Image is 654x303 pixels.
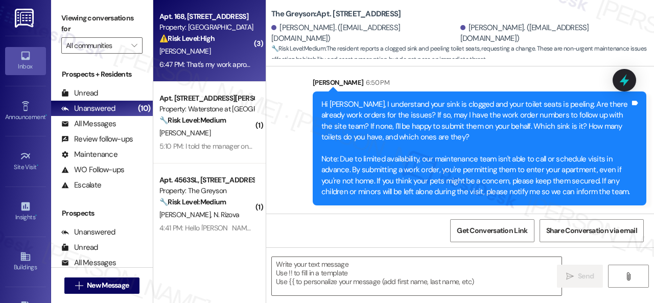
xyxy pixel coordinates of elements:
[159,60,430,69] div: 6:47 PM: That's my work apron, that was in a shelf cart, against the same wall with the mold
[159,34,215,43] strong: ⚠️ Risk Level: High
[61,242,98,253] div: Unread
[546,225,637,236] span: Share Conversation via email
[51,69,153,80] div: Prospects + Residents
[159,46,211,56] span: [PERSON_NAME]
[159,210,214,219] span: [PERSON_NAME]
[578,271,594,282] span: Send
[61,165,124,175] div: WO Follow-ups
[159,175,254,185] div: Apt. 4563SL, [STREET_ADDRESS]
[75,282,83,290] i: 
[566,272,574,281] i: 
[66,37,126,54] input: All communities
[363,77,389,88] div: 6:50 PM
[61,258,116,268] div: All Messages
[37,162,38,169] span: •
[131,41,137,50] i: 
[5,248,46,275] a: Buildings
[159,142,465,151] div: 5:10 PM: I told the manager onsite about this Issue a month ago she referred me to contact this n...
[61,103,115,114] div: Unanswered
[64,277,140,294] button: New Message
[45,112,47,119] span: •
[313,77,646,91] div: [PERSON_NAME]
[5,198,46,225] a: Insights •
[61,227,115,238] div: Unanswered
[271,44,325,53] strong: 🔧 Risk Level: Medium
[61,88,98,99] div: Unread
[321,99,630,198] div: Hi [PERSON_NAME], I understand your sink is clogged and your toilet seats is peeling. Are there a...
[5,47,46,75] a: Inbox
[159,197,226,206] strong: 🔧 Risk Level: Medium
[15,9,36,28] img: ResiDesk Logo
[159,104,254,114] div: Property: Waterstone at [GEOGRAPHIC_DATA]
[159,93,254,104] div: Apt. [STREET_ADDRESS][PERSON_NAME]
[51,208,153,219] div: Prospects
[35,212,37,219] span: •
[159,185,254,196] div: Property: The Greyson
[5,148,46,175] a: Site Visit •
[87,280,129,291] span: New Message
[214,210,240,219] span: N. Rizova
[61,149,118,160] div: Maintenance
[135,101,153,116] div: (10)
[557,265,603,288] button: Send
[159,115,226,125] strong: 🔧 Risk Level: Medium
[159,128,211,137] span: [PERSON_NAME]
[460,22,647,44] div: [PERSON_NAME]. ([EMAIL_ADDRESS][DOMAIN_NAME])
[159,11,254,22] div: Apt. 168, [STREET_ADDRESS]
[61,119,116,129] div: All Messages
[271,9,401,19] b: The Greyson: Apt. [STREET_ADDRESS]
[61,10,143,37] label: Viewing conversations for
[159,22,254,33] div: Property: [GEOGRAPHIC_DATA]
[457,225,527,236] span: Get Conversation Link
[624,272,632,281] i: 
[271,22,458,44] div: [PERSON_NAME]. ([EMAIL_ADDRESS][DOMAIN_NAME])
[450,219,534,242] button: Get Conversation Link
[61,134,133,145] div: Review follow-ups
[61,180,101,191] div: Escalate
[540,219,644,242] button: Share Conversation via email
[271,43,654,65] span: : The resident reports a clogged sink and peeling toilet seats, requesting a change. These are no...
